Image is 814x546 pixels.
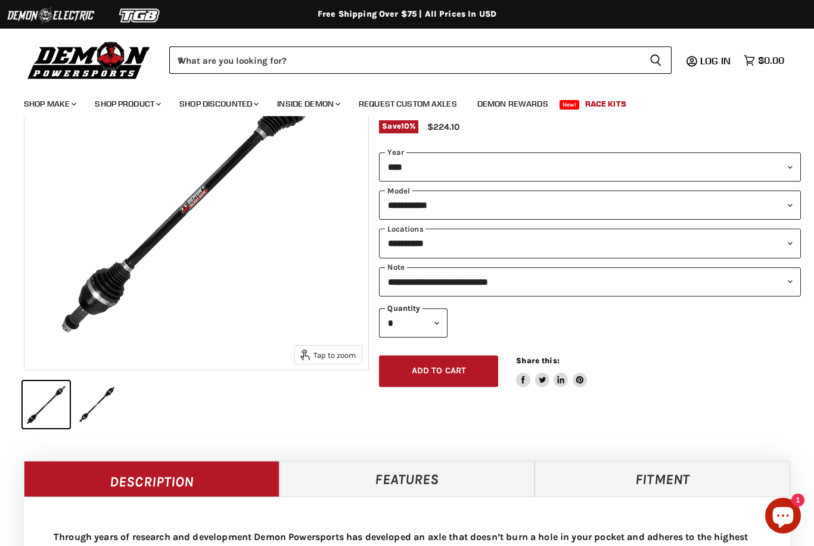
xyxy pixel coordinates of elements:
button: Tap to zoom [295,346,362,364]
a: Request Custom Axles [350,92,466,116]
span: Tap to zoom [300,350,356,360]
input: When autocomplete results are available use up and down arrows to review and enter to select [169,46,640,74]
img: Demon Powersports [24,39,154,81]
select: keys [379,267,800,297]
a: Features [279,461,535,497]
button: IMAGE thumbnail [73,381,120,428]
ul: Main menu [15,87,781,116]
aside: Share this: [516,355,587,387]
a: Description [24,461,279,497]
button: IMAGE thumbnail [23,381,70,428]
a: $0.00 [738,52,790,69]
span: New! [560,100,580,110]
a: Race Kits [576,92,635,116]
inbox-online-store-chat: Shopify online store chat [762,498,804,536]
select: year [379,152,800,182]
span: $224.10 [427,121,459,132]
span: 10 [401,121,409,130]
span: $0.00 [758,55,784,66]
form: Product [169,46,672,74]
a: Demon Rewards [468,92,557,116]
a: Shop Make [15,92,83,116]
span: Share this: [516,356,559,365]
a: Shop Product [86,92,168,116]
a: Fitment [535,461,790,497]
a: Log in [695,55,738,66]
img: Demon Electric Logo 2 [6,4,95,27]
span: Add to cart [412,366,467,376]
span: Save % [379,120,418,133]
img: TGB Logo 2 [95,4,185,27]
a: Inside Demon [268,92,347,116]
select: Quantity [379,308,448,338]
button: Search [640,46,672,74]
button: Add to cart [379,355,498,387]
a: Shop Discounted [170,92,266,116]
img: IMAGE [24,27,368,370]
span: Log in [700,55,731,67]
select: keys [379,229,800,258]
select: modal-name [379,191,800,220]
